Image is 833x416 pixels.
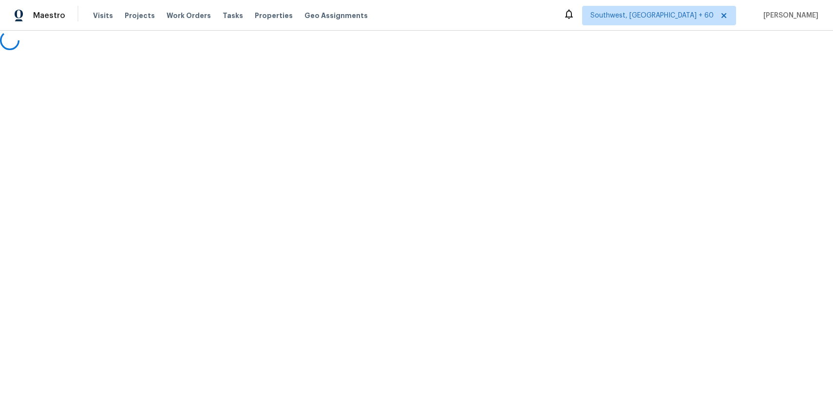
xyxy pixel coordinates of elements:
[167,11,211,20] span: Work Orders
[590,11,714,20] span: Southwest, [GEOGRAPHIC_DATA] + 60
[223,12,243,19] span: Tasks
[255,11,293,20] span: Properties
[304,11,368,20] span: Geo Assignments
[93,11,113,20] span: Visits
[33,11,65,20] span: Maestro
[759,11,818,20] span: [PERSON_NAME]
[125,11,155,20] span: Projects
